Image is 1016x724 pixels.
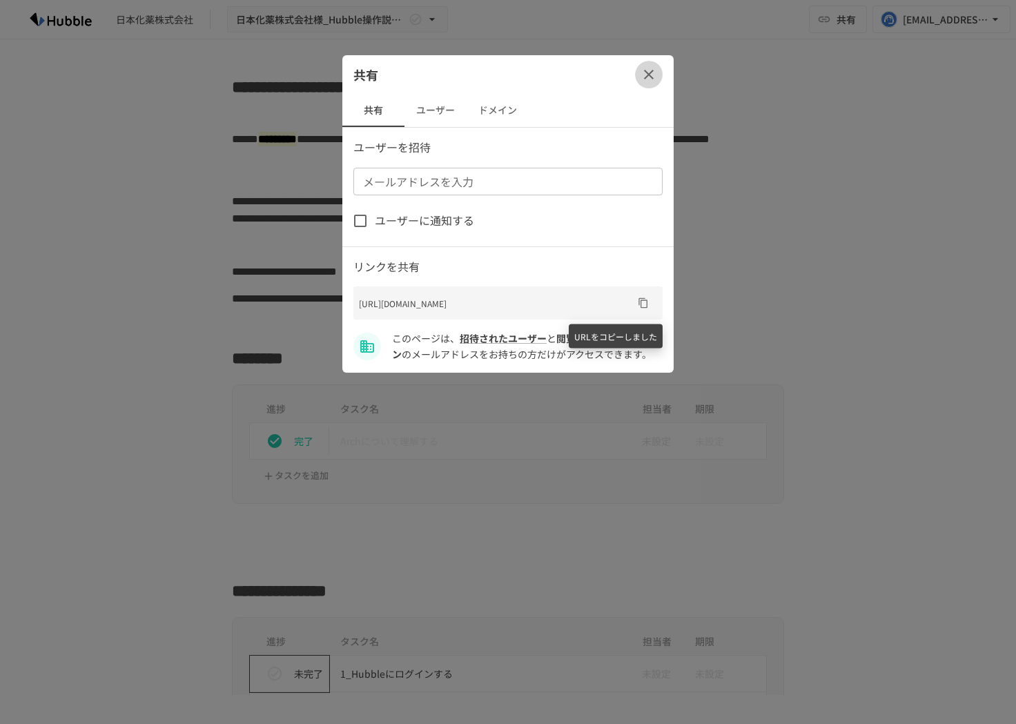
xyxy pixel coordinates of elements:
div: 共有 [342,55,674,94]
button: 共有 [342,94,404,127]
span: nipponkayaku.co.jp [392,331,663,360]
p: ユーザーを招待 [353,139,663,157]
span: ユーザーに通知する [375,212,474,230]
button: ドメイン [467,94,529,127]
button: ユーザー [404,94,467,127]
p: URLをコピーしました [569,324,663,349]
a: 招待されたユーザー [460,331,547,345]
p: リンクを共有 [353,258,663,276]
p: このページは、 と のメールアドレスをお持ちの方だけがアクセスできます。 [392,331,663,362]
button: URLをコピー [632,292,654,314]
p: [URL][DOMAIN_NAME] [359,297,632,310]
